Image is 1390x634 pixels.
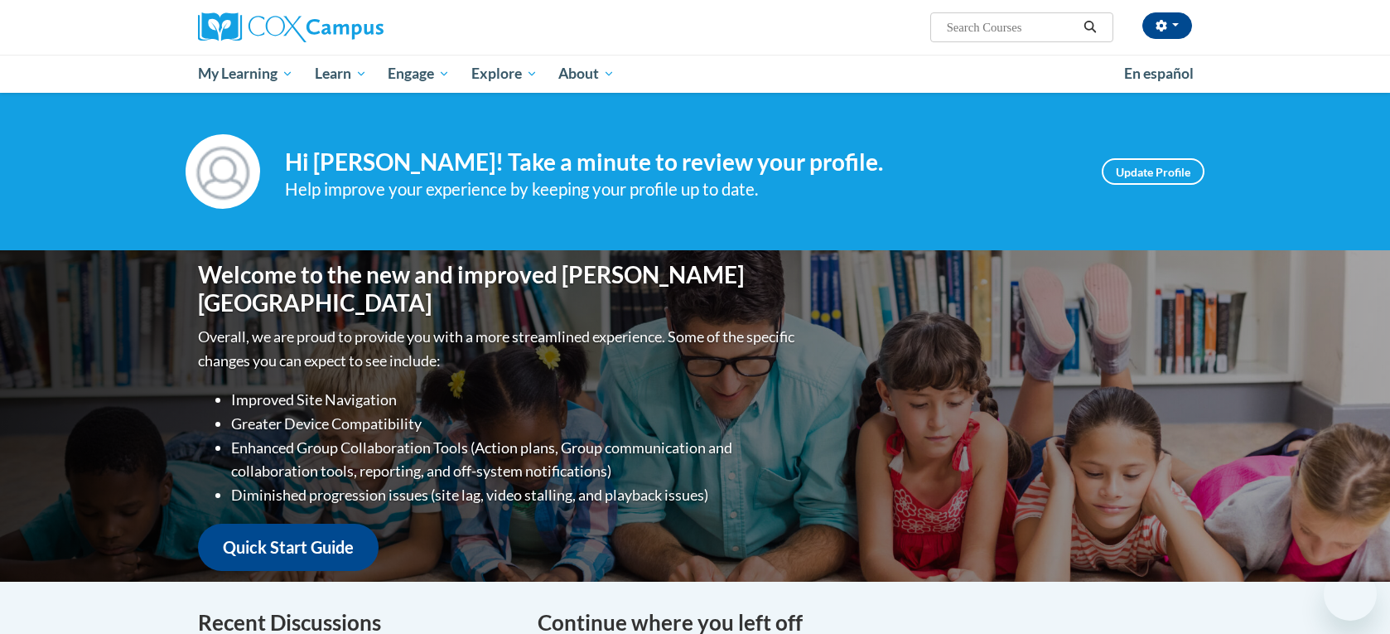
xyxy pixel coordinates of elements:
[198,64,293,84] span: My Learning
[285,148,1077,177] h4: Hi [PERSON_NAME]! Take a minute to review your profile.
[231,436,799,484] li: Enhanced Group Collaboration Tools (Action plans, Group communication and collaboration tools, re...
[1324,568,1377,621] iframe: Button to launch messaging window
[548,55,626,93] a: About
[1078,17,1103,37] button: Search
[1124,65,1194,82] span: En español
[187,55,304,93] a: My Learning
[231,412,799,436] li: Greater Device Compatibility
[198,325,799,373] p: Overall, we are proud to provide you with a more streamlined experience. Some of the specific cha...
[461,55,548,93] a: Explore
[1102,158,1204,185] a: Update Profile
[198,524,379,571] a: Quick Start Guide
[198,12,513,42] a: Cox Campus
[231,483,799,507] li: Diminished progression issues (site lag, video stalling, and playback issues)
[198,12,384,42] img: Cox Campus
[558,64,615,84] span: About
[315,64,367,84] span: Learn
[945,17,1078,37] input: Search Courses
[198,261,799,317] h1: Welcome to the new and improved [PERSON_NAME][GEOGRAPHIC_DATA]
[1113,56,1204,91] a: En español
[471,64,538,84] span: Explore
[1142,12,1192,39] button: Account Settings
[186,134,260,209] img: Profile Image
[388,64,450,84] span: Engage
[173,55,1217,93] div: Main menu
[231,388,799,412] li: Improved Site Navigation
[285,176,1077,203] div: Help improve your experience by keeping your profile up to date.
[304,55,378,93] a: Learn
[377,55,461,93] a: Engage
